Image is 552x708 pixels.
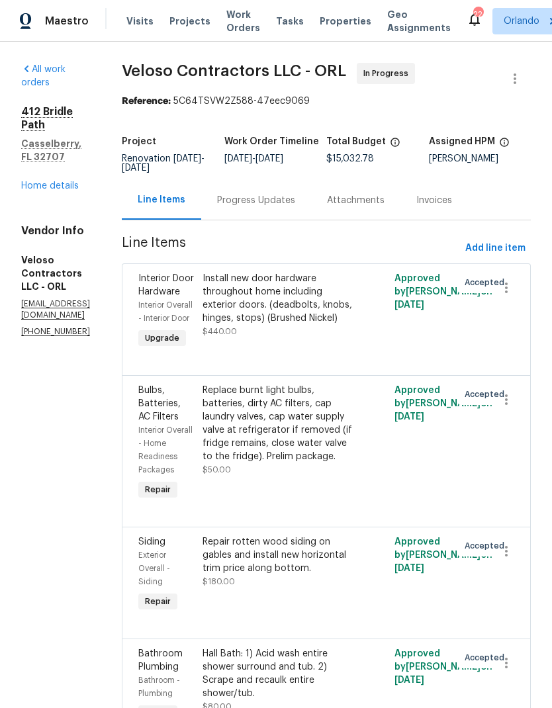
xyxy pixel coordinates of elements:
[122,163,150,173] span: [DATE]
[429,137,495,146] h5: Assigned HPM
[416,194,452,207] div: Invoices
[326,137,386,146] h5: Total Budget
[203,535,355,575] div: Repair rotten wood siding on gables and install new horizontal trim price along bottom.
[203,328,237,335] span: $440.00
[203,466,231,474] span: $50.00
[173,154,201,163] span: [DATE]
[203,272,355,325] div: Install new door hardware throughout home including exterior doors. (deadbolts, knobs, hinges, st...
[122,154,205,173] span: Renovation
[465,240,526,257] span: Add line item
[122,63,346,79] span: Veloso Contractors LLC - ORL
[394,537,492,573] span: Approved by [PERSON_NAME] on
[138,537,165,547] span: Siding
[224,137,319,146] h5: Work Order Timeline
[138,301,193,322] span: Interior Overall - Interior Door
[224,154,252,163] span: [DATE]
[394,300,424,310] span: [DATE]
[465,539,510,553] span: Accepted
[138,676,180,697] span: Bathroom - Plumbing
[122,236,460,261] span: Line Items
[499,137,510,154] span: The hpm assigned to this work order.
[45,15,89,28] span: Maestro
[390,137,400,154] span: The total cost of line items that have been proposed by Opendoor. This sum includes line items th...
[394,649,492,685] span: Approved by [PERSON_NAME] on
[21,253,90,293] h5: Veloso Contractors LLC - ORL
[224,154,283,163] span: -
[122,137,156,146] h5: Project
[327,194,385,207] div: Attachments
[203,578,235,586] span: $180.00
[21,181,79,191] a: Home details
[465,276,510,289] span: Accepted
[169,15,210,28] span: Projects
[138,649,183,672] span: Bathroom Plumbing
[21,65,66,87] a: All work orders
[326,154,374,163] span: $15,032.78
[122,97,171,106] b: Reference:
[394,412,424,421] span: [DATE]
[140,595,176,608] span: Repair
[363,67,414,80] span: In Progress
[429,154,531,163] div: [PERSON_NAME]
[138,274,194,296] span: Interior Door Hardware
[140,332,185,345] span: Upgrade
[21,224,90,238] h4: Vendor Info
[138,193,185,206] div: Line Items
[203,384,355,463] div: Replace burnt light bulbs, batteries, dirty AC filters, cap laundry valves, cap water supply valv...
[394,564,424,573] span: [DATE]
[473,8,483,21] div: 22
[126,15,154,28] span: Visits
[138,426,193,474] span: Interior Overall - Home Readiness Packages
[255,154,283,163] span: [DATE]
[276,17,304,26] span: Tasks
[217,194,295,207] div: Progress Updates
[465,651,510,664] span: Accepted
[460,236,531,261] button: Add line item
[226,8,260,34] span: Work Orders
[320,15,371,28] span: Properties
[394,386,492,421] span: Approved by [PERSON_NAME] on
[394,676,424,685] span: [DATE]
[504,15,539,28] span: Orlando
[387,8,451,34] span: Geo Assignments
[394,274,492,310] span: Approved by [PERSON_NAME] on
[122,154,205,173] span: -
[203,647,355,700] div: Hall Bath: 1) Acid wash entire shower surround and tub. 2) Scrape and recaulk entire shower/tub.
[122,95,531,108] div: 5C64TSVW2Z588-47eec9069
[465,388,510,401] span: Accepted
[138,551,170,586] span: Exterior Overall - Siding
[138,386,181,421] span: Bulbs, Batteries, AC Filters
[140,483,176,496] span: Repair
